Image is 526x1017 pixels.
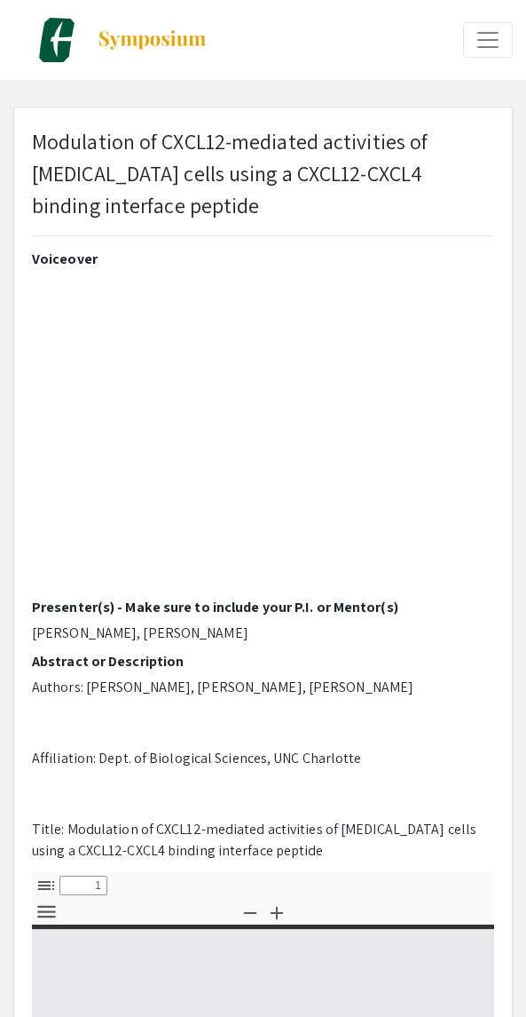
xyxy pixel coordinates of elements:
[32,623,494,644] p: [PERSON_NAME], [PERSON_NAME]
[31,872,61,898] button: Toggle Sidebar
[32,274,494,599] iframe: YouTube video player
[32,819,494,862] p: Title: Modulation of CXCL12-mediated activities of [MEDICAL_DATA] cells using a CXCL12-CXCL4 bind...
[463,22,513,58] button: Expand or Collapse Menu
[35,18,79,62] img: Charlotte Biomedical Sciences Symposium 2025
[32,599,494,616] h2: Presenter(s) - Make sure to include your P.I. or Mentor(s)
[32,677,494,698] p: Authors: [PERSON_NAME], [PERSON_NAME], [PERSON_NAME]
[235,899,265,925] button: Zoom Out
[262,899,292,925] button: Zoom In
[32,653,494,670] h2: Abstract or Description
[31,899,61,925] button: Tools
[59,876,107,895] input: Page
[32,125,494,221] p: Modulation of CXCL12-mediated activities of [MEDICAL_DATA] cells using a CXCL12-CXCL4 binding int...
[13,18,208,62] a: Charlotte Biomedical Sciences Symposium 2025
[32,748,494,769] p: Affiliation: Dept. of Biological Sciences, UNC Charlotte
[97,29,208,51] img: Symposium by ForagerOne
[32,250,494,267] h2: Voiceover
